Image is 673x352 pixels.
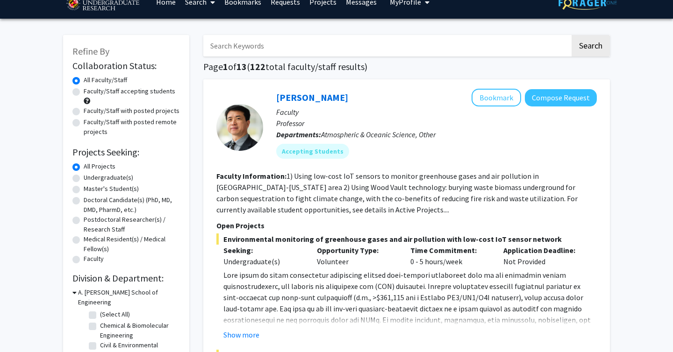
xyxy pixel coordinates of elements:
a: [PERSON_NAME] [276,92,348,103]
label: Faculty/Staff accepting students [84,86,175,96]
h2: Projects Seeking: [72,147,180,158]
button: Compose Request to Ning Zeng [525,89,597,106]
h1: Page of ( total faculty/staff results) [203,61,610,72]
span: 13 [236,61,247,72]
p: Professor [276,118,597,129]
fg-read-more: 1) Using low-cost IoT sensors to monitor greenhouse gases and air pollution in [GEOGRAPHIC_DATA]-... [216,171,578,214]
h3: A. [PERSON_NAME] School of Engineering [78,288,180,307]
label: Postdoctoral Researcher(s) / Research Staff [84,215,180,234]
p: Opportunity Type: [317,245,396,256]
div: 0 - 5 hours/week [403,245,497,267]
div: Volunteer [310,245,403,267]
label: Chemical & Biomolecular Engineering [100,321,178,340]
b: Departments: [276,130,321,139]
p: Open Projects [216,220,597,231]
mat-chip: Accepting Students [276,144,349,159]
label: All Projects [84,162,115,171]
input: Search Keywords [203,35,570,56]
label: Faculty/Staff with posted remote projects [84,117,180,137]
label: Doctoral Candidate(s) (PhD, MD, DMD, PharmD, etc.) [84,195,180,215]
span: Atmospheric & Oceanic Science, Other [321,130,436,139]
span: 122 [250,61,265,72]
p: Time Commitment: [410,245,490,256]
button: Add Ning Zeng to Bookmarks [472,89,521,106]
button: Show more [223,329,259,340]
span: Environmental monitoring of greenhouse gases and air pollution with low-cost IoT sensor network [216,233,597,245]
p: Application Deadline: [503,245,583,256]
label: All Faculty/Staff [84,75,127,85]
label: Faculty/Staff with posted projects [84,106,179,116]
label: Medical Resident(s) / Medical Fellow(s) [84,234,180,254]
span: Refine By [72,45,109,57]
p: Seeking: [223,245,303,256]
h2: Division & Department: [72,273,180,284]
div: Undergraduate(s) [223,256,303,267]
iframe: Chat [7,310,40,345]
div: Not Provided [496,245,590,267]
button: Search [572,35,610,56]
label: Faculty [84,254,104,264]
h2: Collaboration Status: [72,60,180,71]
span: 1 [223,61,228,72]
label: Master's Student(s) [84,184,139,194]
p: Faculty [276,106,597,118]
b: Faculty Information: [216,171,286,181]
label: (Select All) [100,310,130,319]
label: Undergraduate(s) [84,173,133,183]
